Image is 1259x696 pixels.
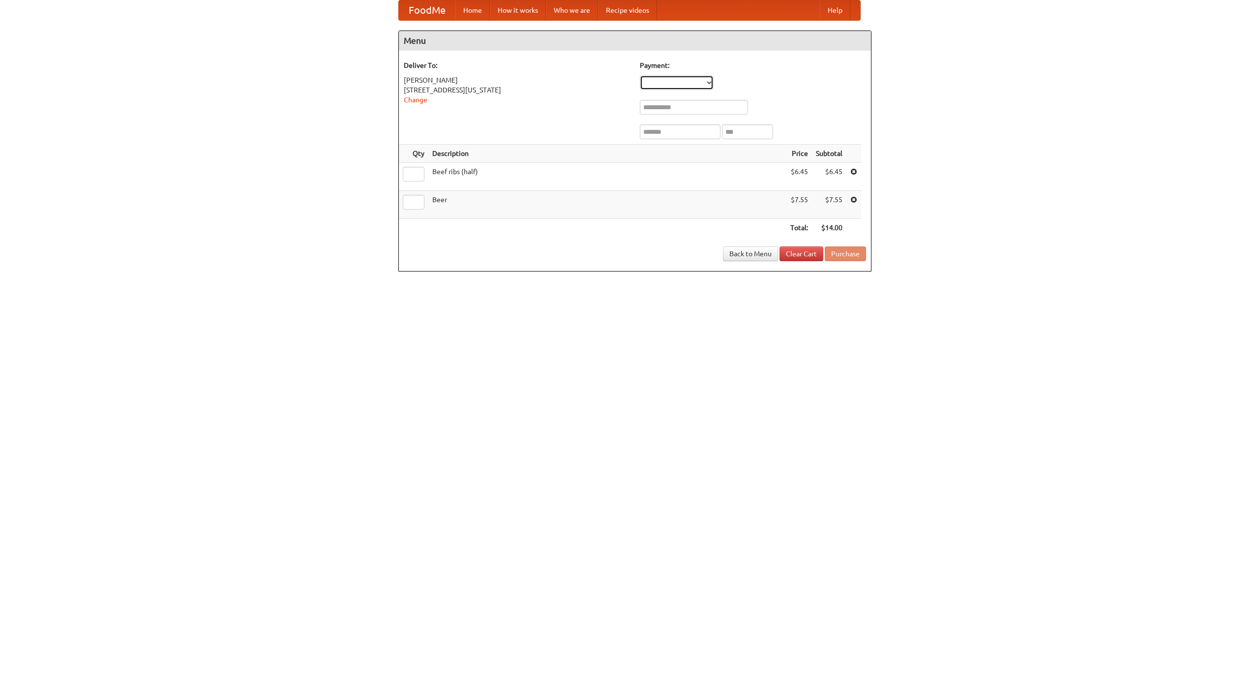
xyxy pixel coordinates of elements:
[490,0,546,20] a: How it works
[404,96,427,104] a: Change
[640,61,866,70] h5: Payment:
[825,246,866,261] button: Purchase
[812,145,846,163] th: Subtotal
[779,246,823,261] a: Clear Cart
[404,61,630,70] h5: Deliver To:
[399,0,455,20] a: FoodMe
[786,145,812,163] th: Price
[428,163,786,191] td: Beef ribs (half)
[404,85,630,95] div: [STREET_ADDRESS][US_STATE]
[812,163,846,191] td: $6.45
[812,219,846,237] th: $14.00
[786,163,812,191] td: $6.45
[598,0,657,20] a: Recipe videos
[399,31,871,51] h4: Menu
[786,191,812,219] td: $7.55
[428,145,786,163] th: Description
[455,0,490,20] a: Home
[786,219,812,237] th: Total:
[399,145,428,163] th: Qty
[404,75,630,85] div: [PERSON_NAME]
[546,0,598,20] a: Who we are
[820,0,850,20] a: Help
[723,246,778,261] a: Back to Menu
[812,191,846,219] td: $7.55
[428,191,786,219] td: Beer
